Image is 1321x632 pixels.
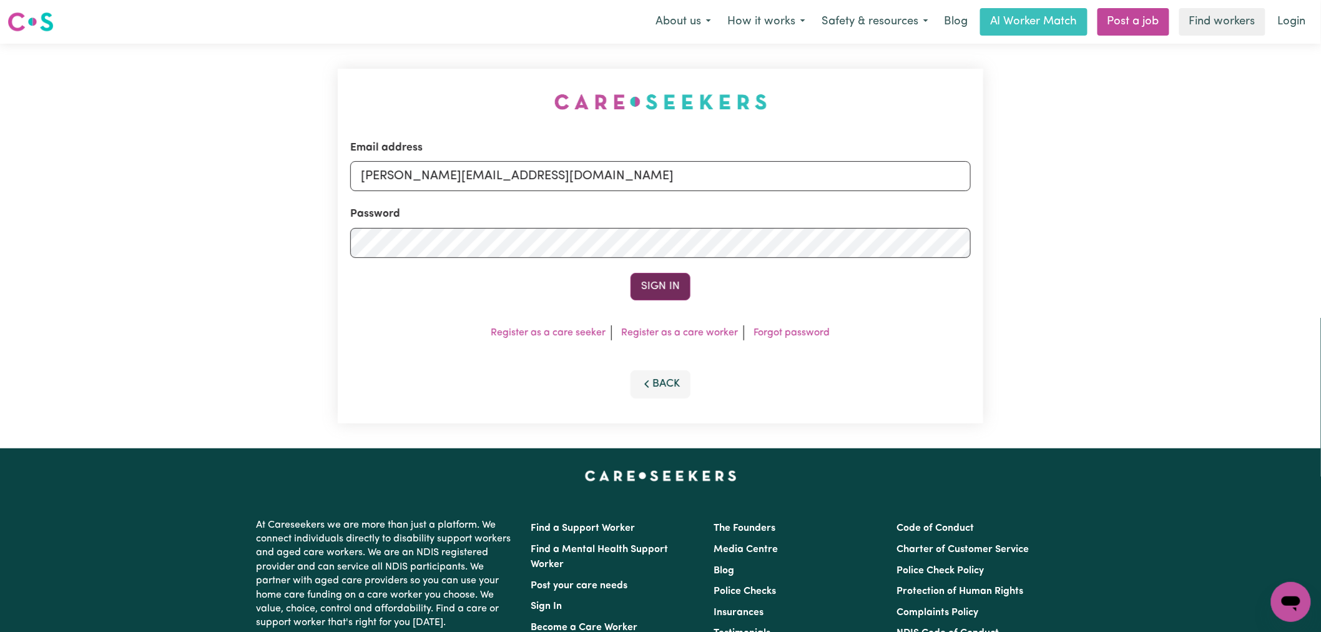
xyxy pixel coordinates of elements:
[631,273,690,300] button: Sign In
[980,8,1088,36] a: AI Worker Match
[7,7,54,36] a: Careseekers logo
[350,206,400,222] label: Password
[714,566,734,576] a: Blog
[813,9,936,35] button: Safety & resources
[350,161,971,191] input: Email address
[491,328,606,338] a: Register as a care seeker
[714,586,776,596] a: Police Checks
[714,523,775,533] a: The Founders
[531,601,562,611] a: Sign In
[1098,8,1169,36] a: Post a job
[531,581,627,591] a: Post your care needs
[585,471,737,481] a: Careseekers home page
[531,545,668,570] a: Find a Mental Health Support Worker
[622,328,739,338] a: Register as a care worker
[531,523,635,533] a: Find a Support Worker
[1271,582,1311,622] iframe: Button to launch messaging window
[754,328,830,338] a: Forgot password
[631,370,690,398] button: Back
[936,8,975,36] a: Blog
[897,566,985,576] a: Police Check Policy
[1270,8,1314,36] a: Login
[714,608,764,618] a: Insurances
[897,545,1029,555] a: Charter of Customer Service
[897,523,975,533] a: Code of Conduct
[714,545,778,555] a: Media Centre
[647,9,719,35] button: About us
[7,11,54,33] img: Careseekers logo
[897,586,1024,596] a: Protection of Human Rights
[719,9,813,35] button: How it works
[1179,8,1265,36] a: Find workers
[897,608,979,618] a: Complaints Policy
[350,140,423,156] label: Email address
